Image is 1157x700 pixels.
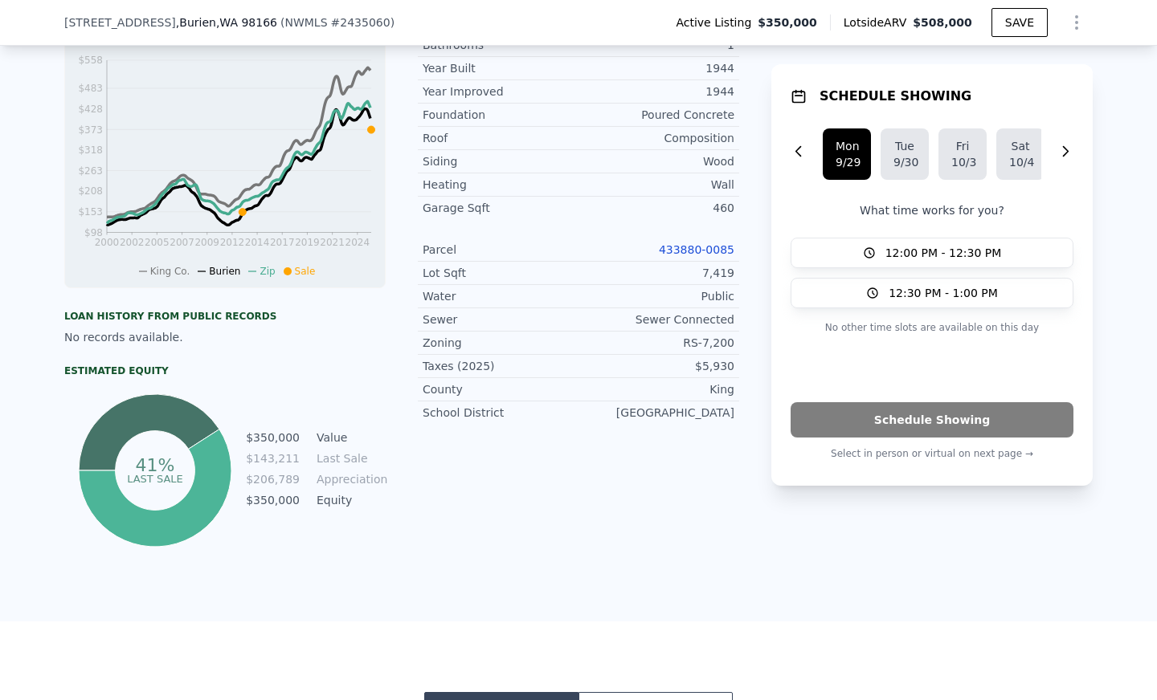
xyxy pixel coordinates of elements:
div: King [578,381,734,397]
span: [STREET_ADDRESS] [64,14,176,31]
tspan: 2000 [95,237,120,248]
div: 7,419 [578,265,734,281]
tspan: Last Sale [127,472,183,484]
td: $206,789 [245,470,300,488]
div: Taxes (2025) [423,358,578,374]
div: Tue [893,138,916,154]
p: What time works for you? [791,202,1073,218]
tspan: $428 [78,104,103,115]
div: $5,930 [578,358,734,374]
button: Show Options [1061,6,1093,39]
div: Year Improved [423,83,578,100]
div: [GEOGRAPHIC_DATA] [578,405,734,421]
tspan: $98 [84,227,103,238]
span: $508,000 [913,16,972,29]
div: Roof [423,130,578,146]
p: No other time slots are available on this day [791,318,1073,337]
tspan: $153 [78,206,103,218]
span: , Burien [176,14,277,31]
div: 10/4 [1009,154,1032,170]
tspan: $373 [78,124,103,136]
td: Appreciation [313,470,386,488]
div: Loan history from public records [64,310,386,323]
tspan: 2007 [170,237,194,248]
div: Siding [423,153,578,169]
div: Wall [578,177,734,193]
div: 9/30 [893,154,916,170]
td: $350,000 [245,429,300,446]
button: 12:00 PM - 12:30 PM [791,238,1073,268]
div: Year Built [423,60,578,76]
div: 9/29 [836,154,858,170]
div: Estimated Equity [64,364,386,377]
span: $350,000 [758,14,817,31]
div: RS-7,200 [578,335,734,351]
div: Sewer Connected [578,311,734,328]
p: Select in person or virtual on next page → [791,444,1073,463]
tspan: 2002 [120,237,145,248]
tspan: $318 [78,144,103,156]
tspan: $208 [78,185,103,197]
tspan: $558 [78,55,103,66]
span: NWMLS [284,16,327,29]
div: County [423,381,578,397]
span: Lotside ARV [844,14,913,31]
button: Sat10/4 [996,128,1045,180]
span: Burien [209,266,240,277]
button: Mon9/29 [823,128,871,180]
h1: SCHEDULE SHOWING [820,87,971,106]
td: $350,000 [245,491,300,509]
span: 12:30 PM - 1:00 PM [889,285,998,301]
div: Public [578,288,734,304]
div: Sewer [423,311,578,328]
span: Active Listing [676,14,758,31]
tspan: 2019 [295,237,320,248]
a: 433880-0085 [659,243,734,256]
td: Equity [313,491,386,509]
tspan: 41% [135,455,174,475]
span: , WA 98166 [216,16,277,29]
div: Zoning [423,335,578,351]
div: School District [423,405,578,421]
div: Mon [836,138,858,154]
div: No records available. [64,329,386,345]
tspan: 2012 [220,237,245,248]
td: $143,211 [245,450,300,467]
div: 1944 [578,60,734,76]
tspan: 2017 [270,237,295,248]
tspan: 2005 [145,237,170,248]
div: 10/3 [951,154,974,170]
div: Sat [1009,138,1032,154]
div: Garage Sqft [423,200,578,216]
button: Tue9/30 [881,128,929,180]
span: # 2435060 [331,16,390,29]
button: Fri10/3 [938,128,987,180]
div: Lot Sqft [423,265,578,281]
td: Value [313,429,386,446]
td: Last Sale [313,450,386,467]
div: Foundation [423,107,578,123]
span: 12:00 PM - 12:30 PM [885,245,1002,261]
div: ( ) [280,14,395,31]
tspan: 2021 [320,237,345,248]
tspan: $263 [78,165,103,177]
span: Zip [260,266,275,277]
tspan: 2024 [345,237,370,248]
div: Water [423,288,578,304]
button: Schedule Showing [791,402,1073,437]
div: Parcel [423,242,578,258]
button: 12:30 PM - 1:00 PM [791,278,1073,308]
span: King Co. [150,266,190,277]
div: Poured Concrete [578,107,734,123]
div: Heating [423,177,578,193]
button: SAVE [991,8,1048,37]
div: 460 [578,200,734,216]
div: Fri [951,138,974,154]
span: Sale [295,266,316,277]
div: 1944 [578,83,734,100]
div: Wood [578,153,734,169]
tspan: $483 [78,83,103,94]
div: Composition [578,130,734,146]
tspan: 2009 [194,237,219,248]
tspan: 2014 [245,237,270,248]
